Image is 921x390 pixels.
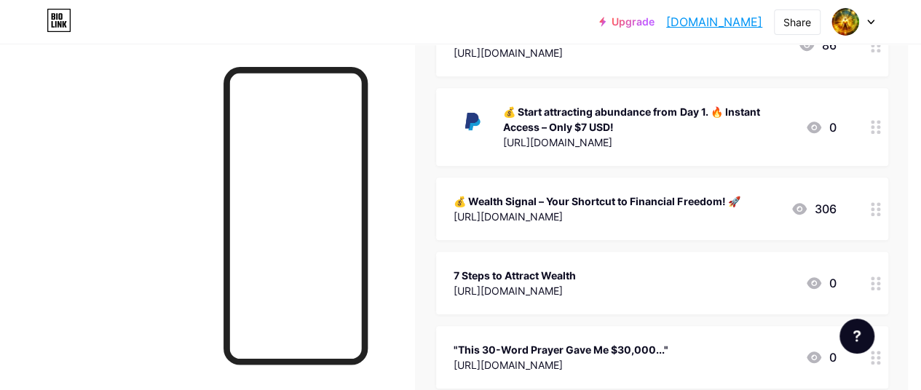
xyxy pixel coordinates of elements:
img: lawofattractionnew [831,8,859,36]
img: 💰 Start attracting abundance from Day 1. 🔥 Instant Access – Only $7 USD! [454,103,491,140]
div: 86 [798,36,836,54]
div: 0 [805,119,836,136]
div: 306 [791,200,836,218]
a: Upgrade [599,16,655,28]
div: [URL][DOMAIN_NAME] [503,135,794,150]
div: [URL][DOMAIN_NAME] [454,357,668,373]
div: [URL][DOMAIN_NAME] [454,209,740,224]
div: 💰 Start attracting abundance from Day 1. 🔥 Instant Access – Only $7 USD! [503,104,794,135]
div: 0 [805,349,836,366]
div: "This 30-Word Prayer Gave Me $30,000..." [454,342,668,357]
div: 💰 Wealth Signal – Your Shortcut to Financial Freedom! 🚀 [454,194,740,209]
div: [URL][DOMAIN_NAME] [454,45,682,60]
div: 7 Steps to Attract Wealth [454,268,576,283]
div: 0 [805,274,836,292]
div: [URL][DOMAIN_NAME] [454,283,576,298]
a: [DOMAIN_NAME] [666,13,762,31]
div: Share [783,15,811,30]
